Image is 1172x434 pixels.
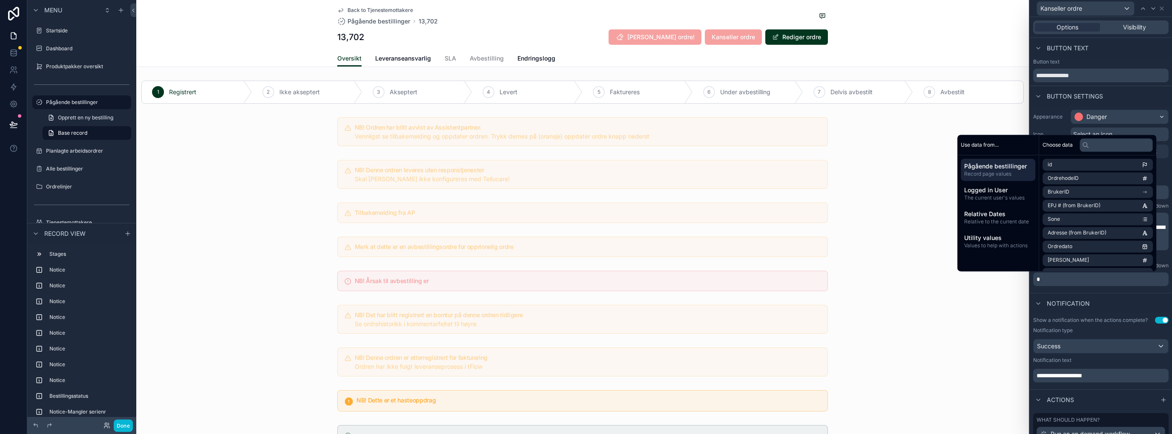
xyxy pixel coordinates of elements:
[49,408,128,415] label: Notice-Mangler serienr
[337,17,410,26] a: Pågående bestillinger
[49,330,128,336] label: Notice
[49,393,128,399] label: Bestillingsstatus
[1033,327,1073,334] label: Notification type
[46,45,129,52] label: Dashboard
[46,99,126,106] label: Pågående bestillinger
[1086,113,1107,121] div: Danger
[517,51,555,68] a: Endringslogg
[964,210,1032,218] span: Relative Dates
[114,420,133,432] button: Done
[46,219,129,226] label: Tjenestemottakere
[46,165,129,172] label: Alle bestillinger
[49,361,128,368] label: Notice
[445,51,456,68] a: SLA
[470,51,504,68] a: Avbestilling
[32,144,131,158] a: Planlagte arbeidsordrer
[1033,357,1071,364] label: Notification text
[445,54,456,63] span: SLA
[49,377,128,384] label: Notice
[1057,23,1078,32] span: Options
[1033,272,1169,286] div: scrollable content
[46,27,129,34] label: Startside
[470,54,504,63] span: Avbestilling
[375,54,431,63] span: Leveranseansvarlig
[46,148,129,154] label: Planlagte arbeidsordrer
[375,51,431,68] a: Leveranseansvarlig
[1047,92,1103,101] span: Button settings
[957,155,1039,256] div: scrollable content
[58,130,87,136] span: Base record
[49,298,128,305] label: Notice
[765,29,828,45] button: Rediger ordre
[49,251,128,258] label: Stages
[1047,396,1074,404] span: Actions
[46,183,129,190] label: Ordrelinjer
[964,194,1032,201] span: The current user's values
[1123,23,1146,32] span: Visibility
[43,111,131,124] a: Opprett en ny bestilling
[337,51,362,67] a: Oversikt
[1073,130,1112,139] span: Select an icon
[1047,44,1089,52] span: Button text
[46,63,129,70] label: Produktpakker oversikt
[1037,417,1100,423] label: What should happen?
[337,31,364,43] h1: 13,702
[964,186,1032,194] span: Logged in User
[1033,317,1148,324] div: Show a notification when the actions complete?
[1033,367,1169,382] div: scrollable content
[964,171,1032,177] span: Record page values
[32,180,131,194] a: Ordrelinjer
[348,7,413,14] span: Back to Tjenestemottakere
[1033,113,1067,120] label: Appearance
[49,345,128,352] label: Notice
[337,54,362,63] span: Oversikt
[32,216,131,229] a: Tjenestemottakere
[348,17,410,26] span: Pågående bestillinger
[27,243,136,417] div: scrollable content
[32,42,131,55] a: Dashboard
[43,126,131,140] a: Base record
[1033,339,1169,353] button: Success
[1033,58,1060,65] label: Button text
[964,242,1032,249] span: Values to help with actions
[1047,299,1090,308] span: Notification
[49,282,128,289] label: Notice
[49,314,128,321] label: Notice
[44,229,86,237] span: Record view
[517,54,555,63] span: Endringslogg
[32,95,131,109] a: Pågående bestillinger
[32,60,131,73] a: Produktpakker oversikt
[58,114,113,121] span: Opprett en ny bestilling
[44,6,62,14] span: Menu
[961,142,999,148] span: Use data from...
[964,218,1032,225] span: Relative to the current date
[1071,110,1169,124] button: Danger
[1037,342,1060,350] span: Success
[964,234,1032,242] span: Utility values
[1037,1,1135,16] button: Kanseller ordre
[32,162,131,176] a: Alle bestillinger
[1040,4,1082,13] span: Kanseller ordre
[49,266,128,273] label: Notice
[419,17,438,26] a: 13,702
[964,162,1032,171] span: Pågående bestillinger
[337,7,413,14] a: Back to Tjenestemottakere
[1033,131,1067,138] label: Icon
[1043,142,1073,148] span: Choose data
[32,24,131,38] a: Startside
